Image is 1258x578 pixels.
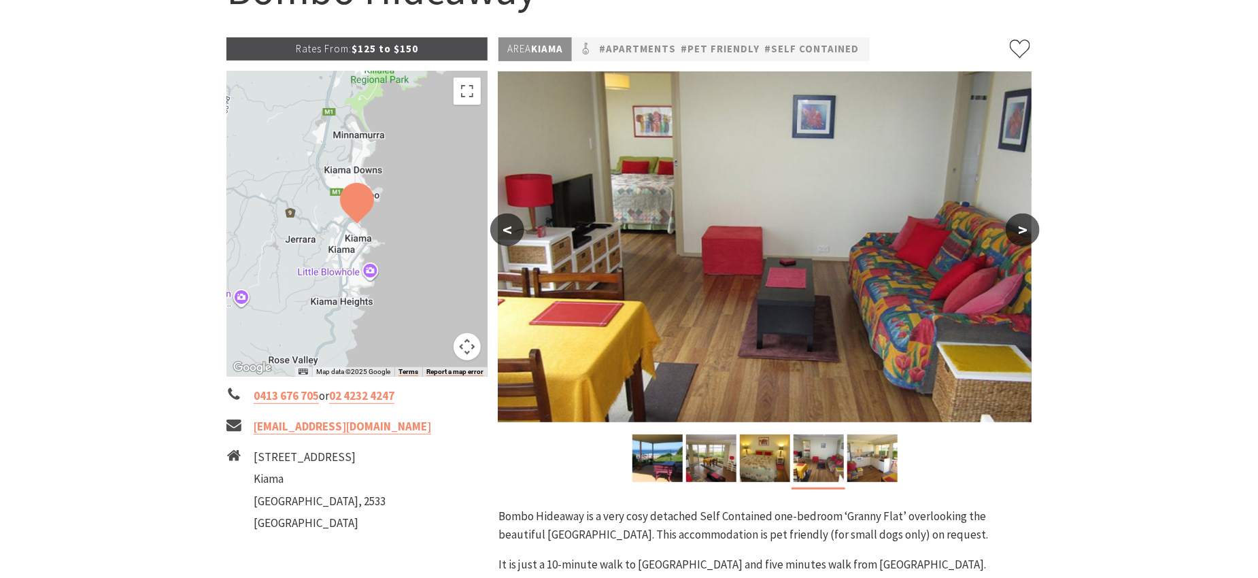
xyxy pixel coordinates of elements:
[426,368,483,376] a: Report a map error
[847,435,898,482] img: Bombo Hideaway
[498,507,1032,544] p: Bombo Hideaway is a very cosy detached Self Contained one-bedroom ‘Granny Flat’ overlooking the b...
[681,41,760,58] a: #Pet Friendly
[299,367,308,377] button: Keyboard shortcuts
[498,37,572,61] p: Kiama
[329,388,394,404] a: 02 4232 4247
[740,435,790,482] img: Bombo Hideaway
[254,514,386,532] li: [GEOGRAPHIC_DATA]
[296,42,352,55] span: Rates From:
[794,435,844,482] img: Bombo Hideaway
[507,42,531,55] span: Area
[398,368,418,376] a: Terms (opens in new tab)
[764,41,859,58] a: #Self Contained
[454,78,481,105] button: Toggle fullscreen view
[316,368,390,375] span: Map data ©2025 Google
[230,359,275,377] a: Open this area in Google Maps (opens a new window)
[454,333,481,360] button: Map camera controls
[632,435,683,482] img: Bombo Hideaway
[254,492,386,511] li: [GEOGRAPHIC_DATA], 2533
[498,556,1032,574] p: It is just a 10-minute walk to [GEOGRAPHIC_DATA] and five minutes walk from [GEOGRAPHIC_DATA].
[230,359,275,377] img: Google
[686,435,736,482] img: Bombo Hideaway
[226,37,488,61] p: $125 to $150
[498,71,1032,422] img: Bombo Hideaway
[1006,214,1040,246] button: >
[254,388,319,404] a: 0413 676 705
[254,448,386,466] li: [STREET_ADDRESS]
[490,214,524,246] button: <
[226,387,488,405] li: or
[254,470,386,488] li: Kiama
[254,419,431,435] a: [EMAIL_ADDRESS][DOMAIN_NAME]
[599,41,676,58] a: #Apartments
